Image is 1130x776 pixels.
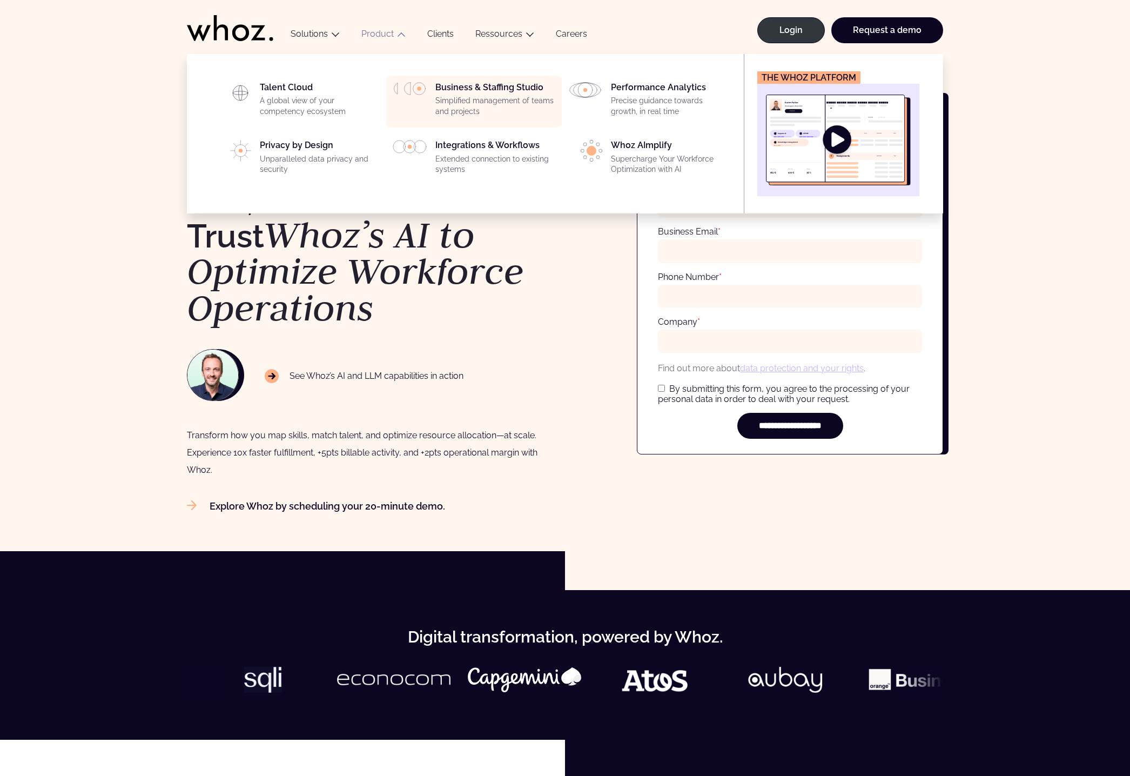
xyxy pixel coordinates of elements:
[757,71,860,84] figcaption: The Whoz platform
[260,82,380,121] div: Talent Cloud
[217,140,380,179] a: Privacy by DesignUnparalleled data privacy and security
[393,140,427,153] img: PICTO_INTEGRATION.svg
[568,82,731,121] a: Performance AnalyticsPrecise guidance towards growth, in real time
[611,154,731,175] p: Supercharge Your Workforce Optimization with AI
[393,82,555,121] a: Business & Staffing StudioSimplified management of teams and projects
[658,272,722,282] label: Phone Number
[361,29,394,39] a: Product
[393,140,555,179] a: Integrations & WorkflowsExtended connection to existing systems
[217,82,380,121] a: Talent CloudA global view of your competency ecosystem
[435,96,555,117] p: Simplified management of teams and projects
[260,154,380,175] p: Unparalleled data privacy and security
[408,627,723,646] strong: Digital transformation, powered by Whoz.
[260,140,380,179] div: Privacy by Design
[280,29,351,43] button: Solutions
[1059,705,1115,761] iframe: Chatbot
[465,29,545,43] button: Ressources
[611,140,731,179] div: Whoz AImplify
[740,363,864,373] a: data protection and your rights
[658,362,922,375] p: Find out more about .
[351,29,416,43] button: Product
[581,140,602,162] img: PICTO_ECLAIRER-1-e1756198033837.png
[611,82,731,121] div: Performance Analytics
[393,82,427,95] img: HP_PICTO_GESTION-PORTEFEUILLE-PROJETS.svg
[187,427,554,479] div: Transform how you map skills, match talent, and optimize resource allocation—at scale. Experience...
[757,71,919,196] a: The Whoz platform
[831,17,943,43] a: Request a demo
[230,82,251,104] img: HP_PICTO_CARTOGRAPHIE-1.svg
[658,317,700,327] label: Company
[416,29,465,43] a: Clients
[658,226,721,237] label: Business Email
[435,140,555,179] div: Integrations & Workflows
[568,140,731,179] a: Whoz AImplifySupercharge Your Workforce Optimization with AI
[757,17,825,43] a: Login
[187,350,238,400] img: NAWROCKI-Thomas.jpg
[187,500,445,512] a: Explore Whoz by scheduling your 20-minute demo.
[187,211,524,331] em: Whoz’s AI to Optimize Workforce Operations
[658,384,910,404] span: By submitting this form, you agree to the processing of your personal data in order to deal with ...
[658,385,665,392] input: By submitting this form, you agree to the processing of your personal data in order to deal with ...
[260,96,380,117] p: A global view of your competency ecosystem
[435,154,555,175] p: Extended connection to existing systems
[568,82,602,98] img: HP_PICTO_ANALYSE_DE_PERFORMANCES.svg
[545,29,598,43] a: Careers
[475,29,522,39] a: Ressources
[265,369,463,383] p: See Whoz’s AI and LLM capabilities in action
[187,152,554,326] h1: Join a Community of 800,000+ Who Trust
[611,96,731,117] p: Precise guidance towards growth, in real time
[230,140,251,162] img: PICTO_CONFIANCE_NUMERIQUE.svg
[435,82,555,121] div: Business & Staffing Studio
